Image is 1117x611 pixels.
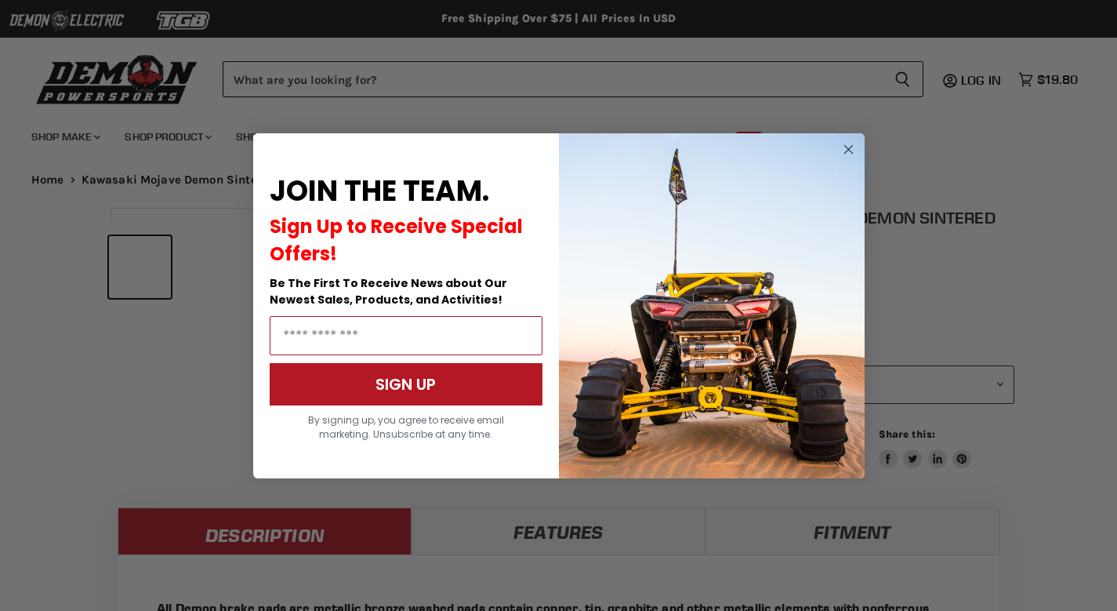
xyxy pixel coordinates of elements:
[308,413,504,441] span: By signing up, you agree to receive email marketing. Unsubscribe at any time.
[559,133,865,478] img: a9095488-b6e7-41ba-879d-588abfab540b.jpeg
[270,213,523,267] span: Sign Up to Receive Special Offers!
[270,316,542,355] input: Email Address
[270,363,542,406] button: SIGN UP
[270,275,507,307] span: Be The First To Receive News about Our Newest Sales, Products, and Activities!
[839,140,858,159] button: Close dialog
[270,171,489,211] span: JOIN THE TEAM.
